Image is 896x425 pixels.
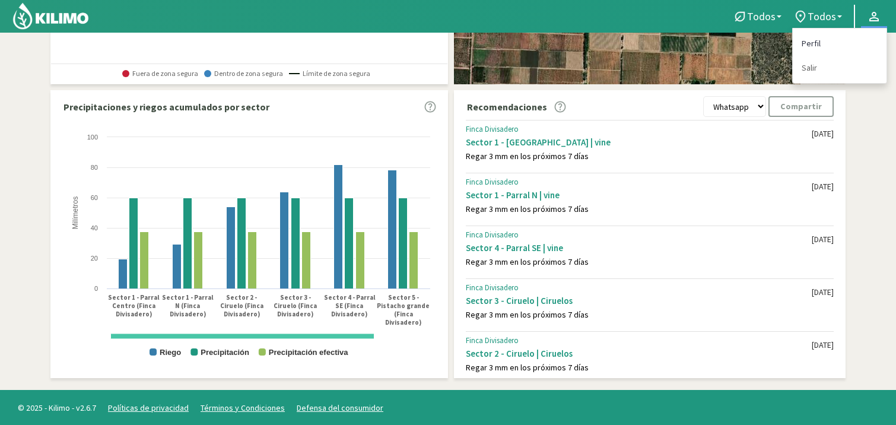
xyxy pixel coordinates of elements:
[91,164,98,171] text: 80
[122,69,198,78] span: Fuera de zona segura
[466,125,812,134] div: Finca Divisadero
[466,336,812,345] div: Finca Divisadero
[160,348,181,357] text: Riego
[297,402,383,413] a: Defensa del consumidor
[108,402,189,413] a: Políticas de privacidad
[466,204,812,214] div: Regar 3 mm en los próximos 7 días
[812,129,834,139] div: [DATE]
[269,348,348,357] text: Precipitación efectiva
[466,177,812,187] div: Finca Divisadero
[466,257,812,267] div: Regar 3 mm en los próximos 7 días
[466,230,812,240] div: Finca Divisadero
[91,224,98,231] text: 40
[466,283,812,293] div: Finca Divisadero
[162,293,214,318] text: Sector 1 - Parral N (Finca Divisadero)
[220,293,263,318] text: Sector 2 - Ciruelo (Finca Divisadero)
[812,182,834,192] div: [DATE]
[812,340,834,350] div: [DATE]
[812,234,834,245] div: [DATE]
[91,194,98,201] text: 60
[467,100,547,114] p: Recomendaciones
[201,348,249,357] text: Precipitación
[466,189,812,201] div: Sector 1 - Parral N | vine
[12,2,90,30] img: Kilimo
[201,402,285,413] a: Términos y Condiciones
[808,10,836,23] span: Todos
[466,363,812,373] div: Regar 3 mm en los próximos 7 días
[204,69,283,78] span: Dentro de zona segura
[466,348,812,359] div: Sector 2 - Ciruelo | Ciruelos
[466,242,812,253] div: Sector 4 - Parral SE | vine
[87,134,98,141] text: 100
[324,293,376,318] text: Sector 4 - Parral SE (Finca Divisadero)
[747,10,776,23] span: Todos
[289,69,370,78] span: Límite de zona segura
[466,310,812,320] div: Regar 3 mm en los próximos 7 días
[12,402,102,414] span: © 2025 - Kilimo - v2.6.7
[466,151,812,161] div: Regar 3 mm en los próximos 7 días
[63,100,269,114] p: Precipitaciones y riegos acumulados por sector
[466,137,812,148] div: Sector 1 - [GEOGRAPHIC_DATA] | vine
[466,295,812,306] div: Sector 3 - Ciruelo | Ciruelos
[377,293,430,326] text: Sector 5 - Pistacho grande (Finca Divisadero)
[793,31,887,56] a: Perfil
[793,56,887,80] a: Salir
[812,287,834,297] div: [DATE]
[91,255,98,262] text: 20
[94,285,98,292] text: 0
[71,196,80,229] text: Milímetros
[274,293,317,318] text: Sector 3 - Ciruelo (Finca Divisadero)
[108,293,160,318] text: Sector 1 - Parral Centro (Finca Divisadero)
